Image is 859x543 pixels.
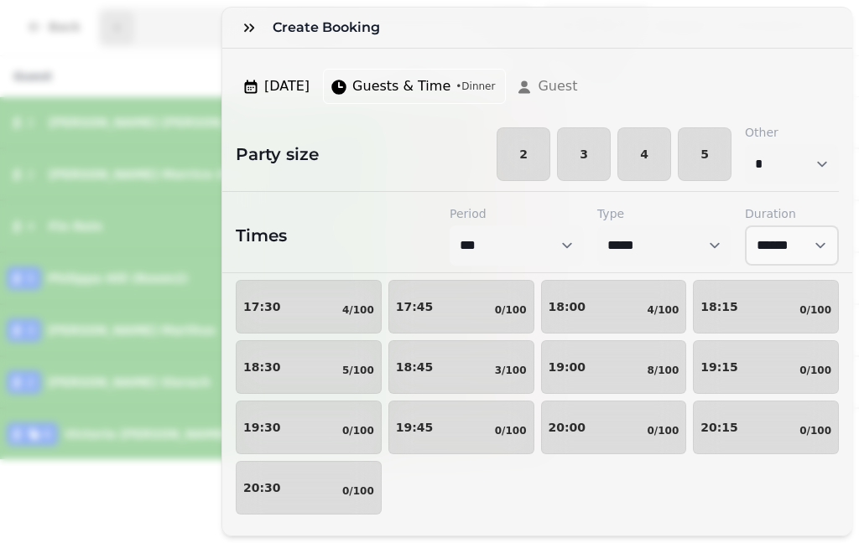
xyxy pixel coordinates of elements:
[693,401,839,454] button: 20:150/100
[693,280,839,334] button: 18:150/100
[236,401,382,454] button: 19:300/100
[557,127,611,181] button: 3
[647,303,679,317] p: 4/100
[549,301,586,313] p: 18:00
[236,340,382,394] button: 18:305/100
[745,124,839,141] label: Other
[396,361,434,373] p: 18:45
[693,340,839,394] button: 19:150/100
[700,361,738,373] p: 19:15
[799,424,831,437] p: 0/100
[799,364,831,377] p: 0/100
[222,142,319,166] h2: Party size
[495,364,527,377] p: 3/100
[236,280,382,334] button: 17:304/100
[632,148,657,160] span: 4
[352,76,450,96] span: Guests & Time
[243,301,281,313] p: 17:30
[647,364,679,377] p: 8/100
[497,127,550,181] button: 2
[541,401,687,454] button: 20:000/100
[745,205,839,222] label: Duration
[456,80,495,93] span: • Dinner
[495,424,527,437] p: 0/100
[342,424,374,437] p: 0/100
[597,205,731,222] label: Type
[388,340,534,394] button: 18:453/100
[511,148,536,160] span: 2
[243,421,281,433] p: 19:30
[243,361,281,373] p: 18:30
[549,361,586,373] p: 19:00
[549,421,586,433] p: 20:00
[388,280,534,334] button: 17:450/100
[264,76,310,96] span: [DATE]
[342,484,374,498] p: 0/100
[342,303,374,317] p: 4/100
[243,482,281,494] p: 20:30
[692,148,717,160] span: 5
[541,280,687,334] button: 18:004/100
[541,340,687,394] button: 19:008/100
[700,421,738,433] p: 20:15
[236,224,287,247] h2: Times
[538,76,577,96] span: Guest
[678,127,731,181] button: 5
[236,461,382,515] button: 20:300/100
[647,424,679,437] p: 0/100
[273,18,387,38] h3: Create Booking
[450,205,584,222] label: Period
[342,364,374,377] p: 5/100
[388,401,534,454] button: 19:450/100
[617,127,671,181] button: 4
[571,148,596,160] span: 3
[700,301,738,313] p: 18:15
[396,301,434,313] p: 17:45
[396,421,434,433] p: 19:45
[799,303,831,317] p: 0/100
[495,303,527,317] p: 0/100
